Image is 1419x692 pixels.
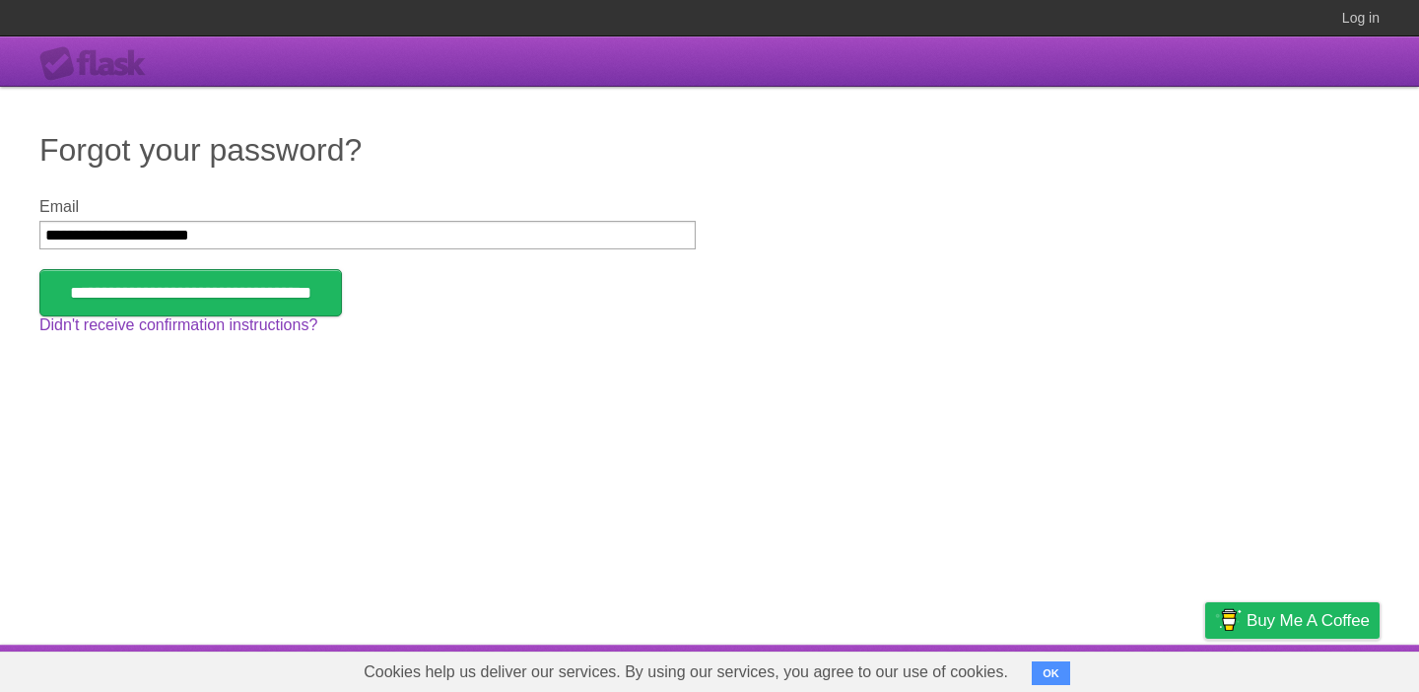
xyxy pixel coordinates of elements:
[344,653,1028,692] span: Cookies help us deliver our services. By using our services, you agree to our use of cookies.
[39,198,696,216] label: Email
[1180,650,1231,687] a: Privacy
[943,650,984,687] a: About
[1008,650,1088,687] a: Developers
[39,316,317,333] a: Didn't receive confirmation instructions?
[1205,602,1380,639] a: Buy me a coffee
[1113,650,1156,687] a: Terms
[1247,603,1370,638] span: Buy me a coffee
[1215,603,1242,637] img: Buy me a coffee
[39,46,158,82] div: Flask
[39,126,1380,173] h1: Forgot your password?
[1255,650,1380,687] a: Suggest a feature
[1032,661,1070,685] button: OK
